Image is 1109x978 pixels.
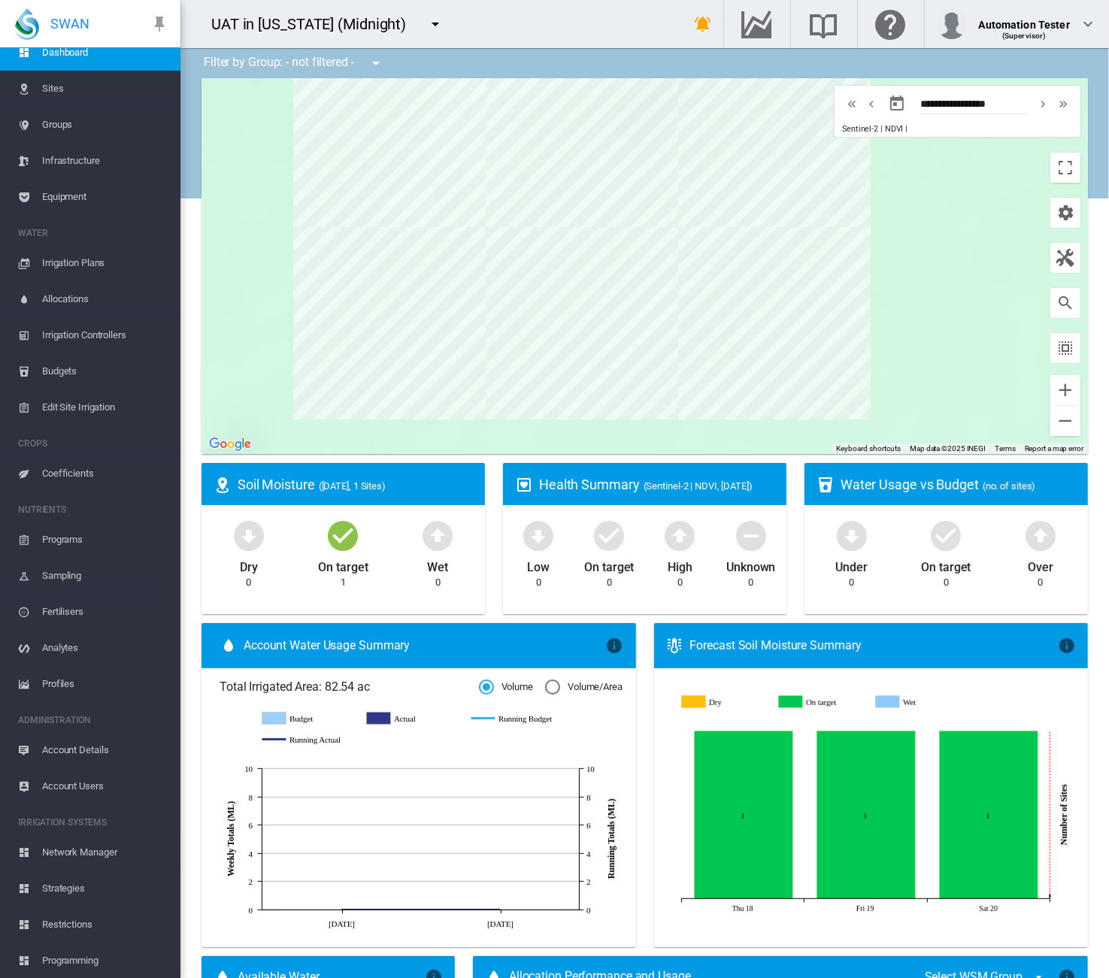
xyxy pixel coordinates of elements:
[586,793,591,802] tspan: 8
[995,444,1016,453] a: Terms
[318,553,368,576] div: On target
[1050,333,1080,363] button: icon-select-all
[694,731,792,899] g: On target Sep 18, 2025 1
[979,904,998,913] tspan: Sat 20
[42,594,168,630] span: Fertilisers
[668,553,692,576] div: High
[607,576,612,589] div: 0
[1050,153,1080,183] button: Toggle fullscreen view
[606,637,624,655] md-icon: icon-information
[1056,294,1074,312] md-icon: icon-magnify
[220,637,238,655] md-icon: icon-water
[42,666,168,702] span: Profiles
[150,15,168,33] md-icon: icon-pin
[42,630,168,666] span: Analytes
[42,179,168,215] span: Equipment
[1053,95,1073,113] button: icon-chevron-double-right
[1056,204,1074,222] md-icon: icon-cog
[226,801,236,877] tspan: Weekly Totals (ML)
[426,15,444,33] md-icon: icon-menu-down
[591,517,627,553] md-icon: icon-checkbox-marked-circle
[834,517,870,553] md-icon: icon-arrow-down-bold-circle
[944,576,949,589] div: 0
[983,480,1036,492] span: (no. of sites)
[42,732,168,768] span: Account Details
[1058,637,1076,655] md-icon: icon-information
[1034,95,1053,113] button: icon-chevron-right
[778,695,864,709] g: On target
[42,35,168,71] span: Dashboard
[420,517,456,553] md-icon: icon-arrow-up-bold-circle
[479,680,533,695] md-radio-button: Volume
[1050,406,1080,436] button: Zoom out
[644,480,753,492] span: (Sentinel-2 | NDVI, [DATE])
[939,731,1038,899] g: On target Sep 20, 2025 1
[1050,198,1080,228] button: icon-cog
[18,708,168,732] span: ADMINISTRATION
[1035,95,1052,113] md-icon: icon-chevron-right
[849,576,854,589] div: 0
[1025,444,1083,453] a: Report a map error
[240,553,258,576] div: Dry
[836,444,901,454] button: Keyboard shortcuts
[205,434,255,454] img: Google
[18,431,168,456] span: CROPS
[249,849,253,858] tspan: 4
[527,553,550,576] div: Low
[1056,339,1074,357] md-icon: icon-select-all
[979,11,1070,26] div: Automation Tester
[520,517,556,553] md-icon: icon-arrow-down-bold-circle
[42,522,168,558] span: Programs
[420,9,450,39] button: icon-menu-down
[262,733,352,746] g: Running Actual
[928,517,964,553] md-icon: icon-checkbox-marked-circle
[427,553,448,576] div: Wet
[586,849,591,858] tspan: 4
[487,919,514,928] tspan: [DATE]
[817,476,835,494] md-icon: icon-cup-water
[214,476,232,494] md-icon: icon-map-marker-radius
[748,576,753,589] div: 0
[921,553,971,576] div: On target
[18,498,168,522] span: NUTRIENTS
[42,353,168,389] span: Budgets
[842,95,862,113] button: icon-chevron-double-left
[249,793,253,802] tspan: 8
[515,476,533,494] md-icon: icon-heart-box-outline
[15,8,39,40] img: SWAN-Landscape-Logo-Colour-drop.png
[341,576,346,589] div: 1
[695,15,713,33] md-icon: icon-bell-ring
[1059,784,1069,845] tspan: Number of Sites
[817,731,915,899] g: On target Sep 19, 2025 1
[662,517,698,553] md-icon: icon-arrow-up-bold-circle
[806,15,842,33] md-icon: Search the knowledge base
[367,712,456,725] g: Actual
[863,95,880,113] md-icon: icon-chevron-left
[910,444,986,453] span: Map data ©2025 INEGI
[42,71,168,107] span: Sites
[841,475,1076,494] div: Water Usage vs Budget
[246,576,251,589] div: 0
[471,712,561,725] g: Running Budget
[42,317,168,353] span: Irrigation Controllers
[536,576,541,589] div: 0
[42,768,168,804] span: Account Users
[732,904,753,913] tspan: Thu 18
[18,810,168,834] span: IRRIGATION SYSTEMS
[677,576,683,589] div: 0
[539,475,774,494] div: Health Summary
[584,553,634,576] div: On target
[937,9,967,39] img: profile.jpg
[249,877,253,886] tspan: 2
[1050,288,1080,318] button: icon-magnify
[262,712,352,725] g: Budget
[905,124,908,134] span: |
[238,475,473,494] div: Soil Moisture
[42,107,168,143] span: Groups
[1079,15,1097,33] md-icon: icon-chevron-down
[545,680,623,695] md-radio-button: Volume/Area
[733,517,769,553] md-icon: icon-minus-circle
[690,637,1059,654] div: Forecast Soil Moisture Summary
[325,517,361,553] md-icon: icon-checkbox-marked-circle
[42,389,168,425] span: Edit Site Irrigation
